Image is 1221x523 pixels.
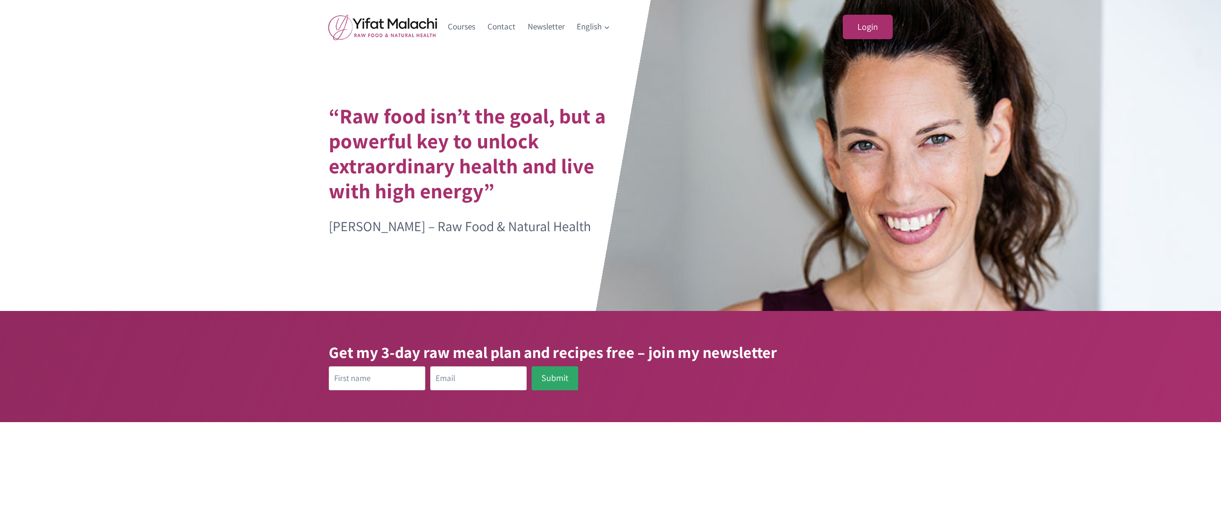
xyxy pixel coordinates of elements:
a: Contact [482,15,522,39]
h1: “Raw food isn’t the goal, but a powerful key to unlock extraordinary health and live with high en... [329,103,631,203]
a: Login [843,15,893,40]
h3: Get my 3-day raw meal plan and recipes free – join my newsletter [329,340,892,364]
button: Submit [532,366,578,390]
a: Courses [442,15,482,39]
img: yifat_logo41_en.png [328,14,437,40]
input: First name [329,366,425,390]
input: Email [430,366,527,390]
span: English [577,20,610,33]
a: Newsletter [521,15,571,39]
a: English [571,15,616,39]
p: [PERSON_NAME] – Raw Food & Natural Health [329,215,631,238]
nav: Primary [442,15,616,39]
